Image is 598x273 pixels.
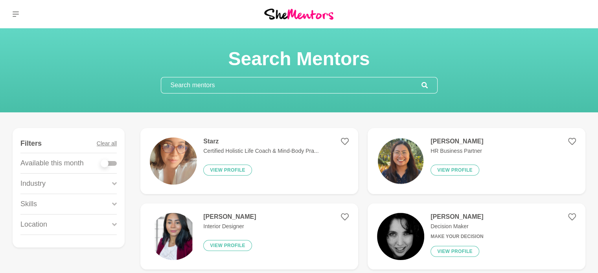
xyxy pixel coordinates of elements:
img: Remya Latheesh [570,5,589,24]
p: Interior Designer [203,222,256,231]
button: View profile [431,165,479,176]
h4: [PERSON_NAME] [203,213,256,221]
p: HR Business Partner [431,147,483,155]
img: 231d6636be52241877ec7df6b9df3e537ea7a8ca-1080x1080.png [377,137,424,185]
img: ec11b24c0aac152775f8df71426d334388dc0d10-1080x1920.jpg [150,137,197,185]
h4: Starz [203,137,318,145]
img: 443bca476f7facefe296c2c6ab68eb81e300ea47-400x400.jpg [377,213,424,260]
h6: Make Your Decision [431,234,483,240]
h1: Search Mentors [161,47,438,71]
a: [PERSON_NAME]HR Business PartnerView profile [368,128,585,194]
a: [PERSON_NAME]Interior DesignerView profile [140,203,358,269]
a: [PERSON_NAME]Decision MakerMake Your DecisionView profile [368,203,585,269]
a: StarzCertified Holistic Life Coach & Mind-Body Pra...View profile [140,128,358,194]
img: 672c9e0f5c28f94a877040268cd8e7ac1f2c7f14-1080x1350.png [150,213,197,260]
h4: [PERSON_NAME] [431,137,483,145]
p: Location [20,219,47,230]
p: Available this month [20,158,84,169]
p: Industry [20,178,46,189]
button: Clear all [97,134,117,153]
h4: [PERSON_NAME] [431,213,483,221]
p: Decision Maker [431,222,483,231]
button: View profile [431,246,479,257]
p: Certified Holistic Life Coach & Mind-Body Pra... [203,147,318,155]
h4: Filters [20,139,42,148]
img: She Mentors Logo [264,9,333,19]
button: View profile [203,165,252,176]
p: Skills [20,199,37,209]
button: View profile [203,240,252,251]
input: Search mentors [161,77,421,93]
